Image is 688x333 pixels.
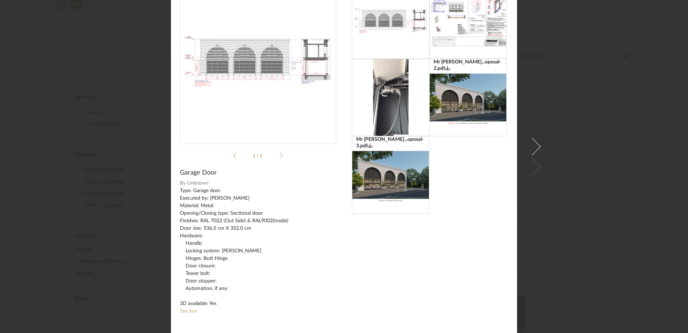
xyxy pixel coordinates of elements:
div: Type: Garage door Executed by: [PERSON_NAME] Material: Metal Opening/Closing type: Sectional door... [180,187,336,308]
span: / [257,154,260,158]
a: Mr [PERSON_NAME]...oposal-3.pdf [352,136,429,214]
div: Mr [PERSON_NAME]...oposal-3.pdf [356,137,425,149]
a: Mr [PERSON_NAME]...oposal-2.pdf [429,59,507,136]
span: Unknown [187,180,336,187]
img: 11a7d82c-113f-4105-837a-9e72782de19f_216x216.jpg [429,70,507,125]
img: 5aeadb73-0d53-4a0c-9cb2-0546972f2ffc_216x216.jpg [373,59,408,136]
span: By [180,180,186,187]
a: See less [180,309,197,314]
img: 5f096fc4-1e86-48a4-a882-71b0719c6a2f_216x216.jpg [352,148,429,203]
span: 5 [260,154,263,158]
span: Garage Door [180,169,217,177]
img: 32905085-6b5c-4f51-ad0e-2e88e9d33f70_436x436.jpg [180,5,336,115]
div: Mr [PERSON_NAME]...oposal-2.pdf [434,59,503,72]
span: 1 [253,154,257,158]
